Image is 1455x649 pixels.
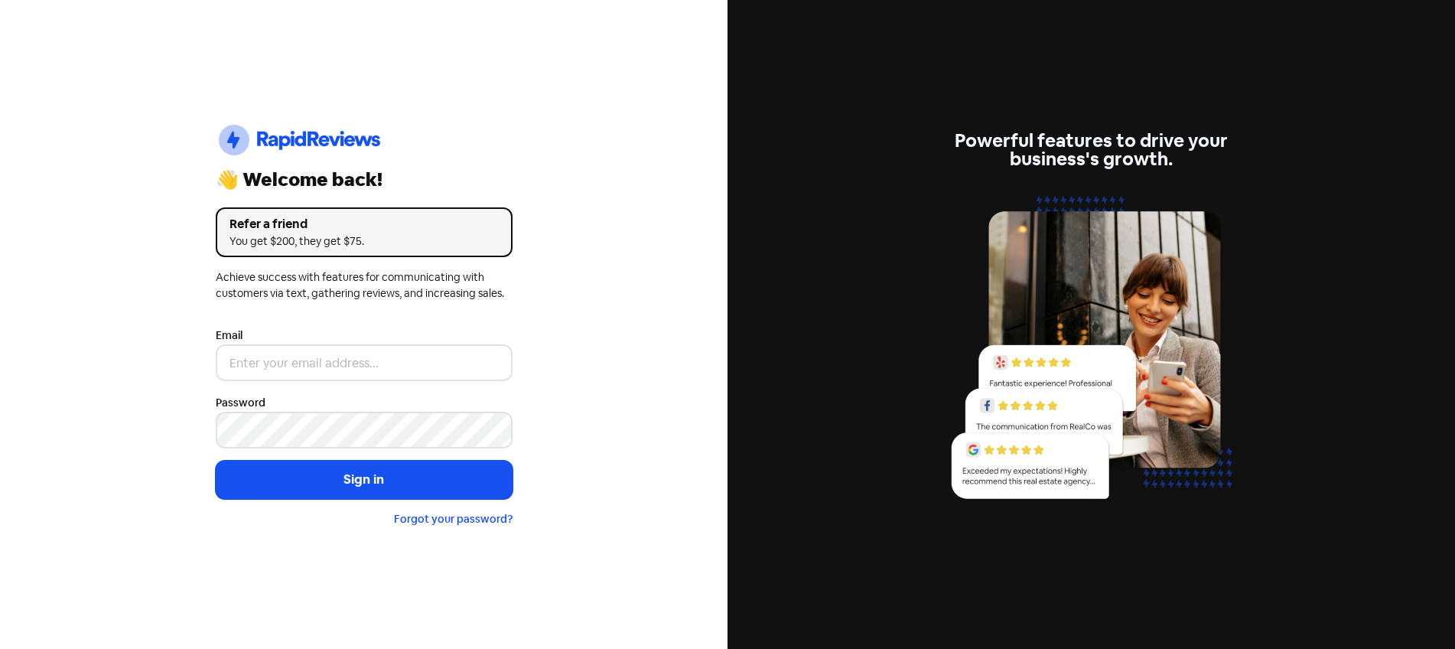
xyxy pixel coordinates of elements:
div: Achieve success with features for communicating with customers via text, gathering reviews, and i... [216,269,513,302]
button: Sign in [216,461,513,499]
a: Forgot your password? [394,512,513,526]
img: reviews [943,187,1240,517]
label: Password [216,395,265,411]
div: 👋 Welcome back! [216,171,513,189]
div: You get $200, they get $75. [229,233,499,249]
input: Enter your email address... [216,344,513,381]
label: Email [216,328,242,344]
div: Powerful features to drive your business's growth. [943,132,1240,168]
div: Refer a friend [229,215,499,233]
